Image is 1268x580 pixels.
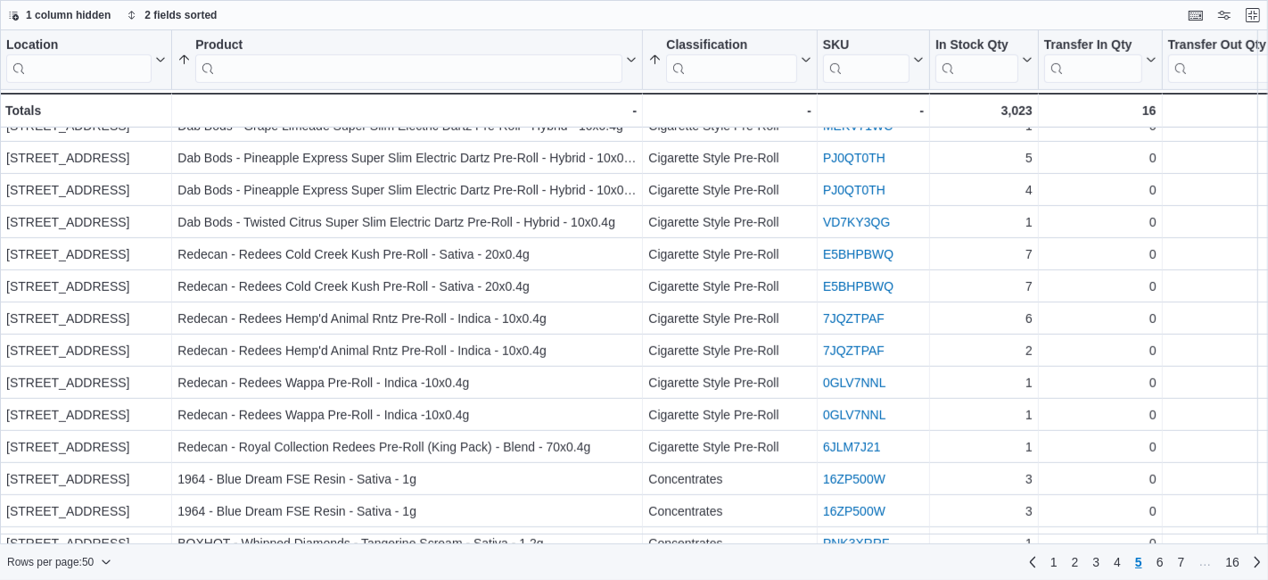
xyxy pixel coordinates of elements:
[1185,4,1206,26] button: Keyboard shortcuts
[1149,548,1171,576] a: Page 6 of 16
[1092,553,1099,571] span: 3
[648,100,811,121] div: -
[7,555,94,569] span: Rows per page : 50
[1022,548,1268,576] nav: Pagination for preceding grid
[1044,100,1157,121] div: 16
[1043,548,1065,576] a: Page 1 of 16
[1214,4,1235,26] button: Display options
[1107,548,1128,576] a: Page 4 of 16
[1085,548,1107,576] a: Page 3 of 16
[1022,551,1043,573] a: Previous page
[1114,553,1121,571] span: 4
[26,8,111,22] span: 1 column hidden
[1191,554,1218,576] li: Skipping pages 8 to 15
[5,100,166,121] div: Totals
[1247,551,1268,573] a: Next page
[1043,548,1247,576] ul: Pagination for preceding grid
[823,100,924,121] div: -
[1050,553,1058,571] span: 1
[1065,548,1086,576] a: Page 2 of 16
[1,4,118,26] button: 1 column hidden
[1135,553,1142,571] span: 5
[1178,553,1185,571] span: 7
[1128,548,1149,576] button: Page 5 of 16
[935,100,1033,121] div: 3,023
[1157,553,1164,571] span: 6
[119,4,224,26] button: 2 fields sorted
[1225,553,1239,571] span: 16
[144,8,217,22] span: 2 fields sorted
[1242,4,1264,26] button: Exit fullscreen
[1072,553,1079,571] span: 2
[1218,548,1247,576] a: Page 16 of 16
[177,100,637,121] div: -
[1171,548,1192,576] a: Page 7 of 16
